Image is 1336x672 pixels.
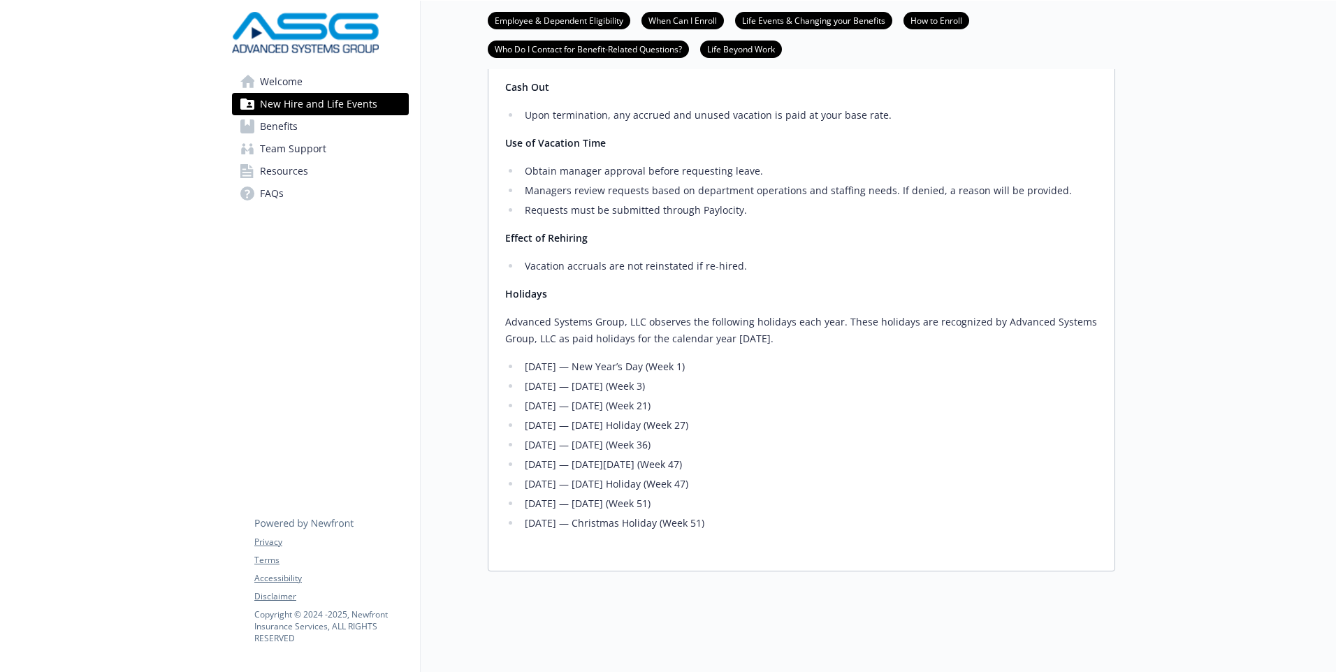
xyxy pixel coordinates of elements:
[232,182,409,205] a: FAQs
[903,13,969,27] a: How to Enroll
[521,163,1098,180] li: Obtain manager approval before requesting leave.
[521,437,1098,453] li: [DATE] — [DATE] (Week 36)
[232,115,409,138] a: Benefits
[521,358,1098,375] li: [DATE] — New Year’s Day (Week 1)
[521,515,1098,532] li: [DATE] — Christmas Holiday (Week 51)
[260,71,303,93] span: Welcome
[735,13,892,27] a: Life Events & Changing your Benefits
[260,115,298,138] span: Benefits
[260,182,284,205] span: FAQs
[521,397,1098,414] li: [DATE] — [DATE] (Week 21)
[232,93,409,115] a: New Hire and Life Events
[254,536,408,548] a: Privacy
[488,42,689,55] a: Who Do I Contact for Benefit-Related Questions?
[254,554,408,567] a: Terms
[521,258,1098,275] li: Vacation accruals are not reinstated if re-hired.
[521,202,1098,219] li: Requests must be submitted through Paylocity.
[505,231,588,244] strong: Effect of Rehiring
[521,107,1098,124] li: Upon termination, any accrued and unused vacation is paid at your base rate.
[505,136,606,149] strong: Use of Vacation Time
[521,476,1098,492] li: [DATE] — [DATE] Holiday (Week 47)
[254,572,408,585] a: Accessibility
[505,314,1098,347] p: Advanced Systems Group, LLC observes the following holidays each year. These holidays are recogni...
[521,182,1098,199] li: Managers review requests based on department operations and staffing needs. If denied, a reason w...
[521,417,1098,434] li: [DATE] — [DATE] Holiday (Week 27)
[521,495,1098,512] li: [DATE] — [DATE] (Week 51)
[521,456,1098,473] li: [DATE] — [DATE][DATE] (Week 47)
[488,13,630,27] a: Employee & Dependent Eligibility
[260,160,308,182] span: Resources
[521,378,1098,395] li: [DATE] — [DATE] (Week 3)
[641,13,724,27] a: When Can I Enroll
[260,138,326,160] span: Team Support
[254,590,408,603] a: Disclaimer
[232,138,409,160] a: Team Support
[260,93,377,115] span: New Hire and Life Events
[700,42,782,55] a: Life Beyond Work
[505,287,547,300] strong: Holidays
[254,608,408,644] p: Copyright © 2024 - 2025 , Newfront Insurance Services, ALL RIGHTS RESERVED
[232,71,409,93] a: Welcome
[505,80,549,94] strong: Cash Out
[232,160,409,182] a: Resources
